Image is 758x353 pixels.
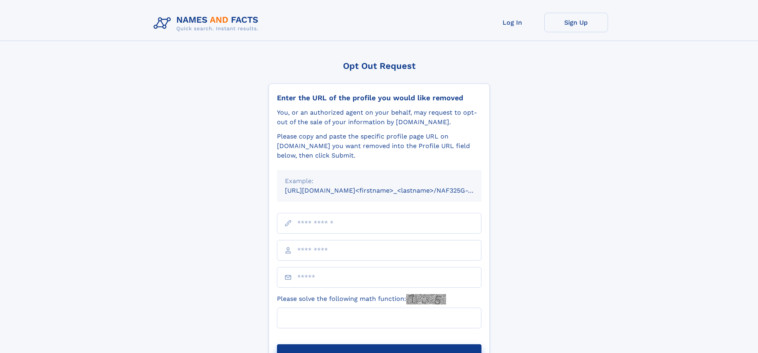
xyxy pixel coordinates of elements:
[277,294,446,304] label: Please solve the following math function:
[269,61,490,71] div: Opt Out Request
[277,94,481,102] div: Enter the URL of the profile you would like removed
[285,187,497,194] small: [URL][DOMAIN_NAME]<firstname>_<lastname>/NAF325G-xxxxxxxx
[150,13,265,34] img: Logo Names and Facts
[544,13,608,32] a: Sign Up
[285,176,474,186] div: Example:
[277,108,481,127] div: You, or an authorized agent on your behalf, may request to opt-out of the sale of your informatio...
[481,13,544,32] a: Log In
[277,132,481,160] div: Please copy and paste the specific profile page URL on [DOMAIN_NAME] you want removed into the Pr...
